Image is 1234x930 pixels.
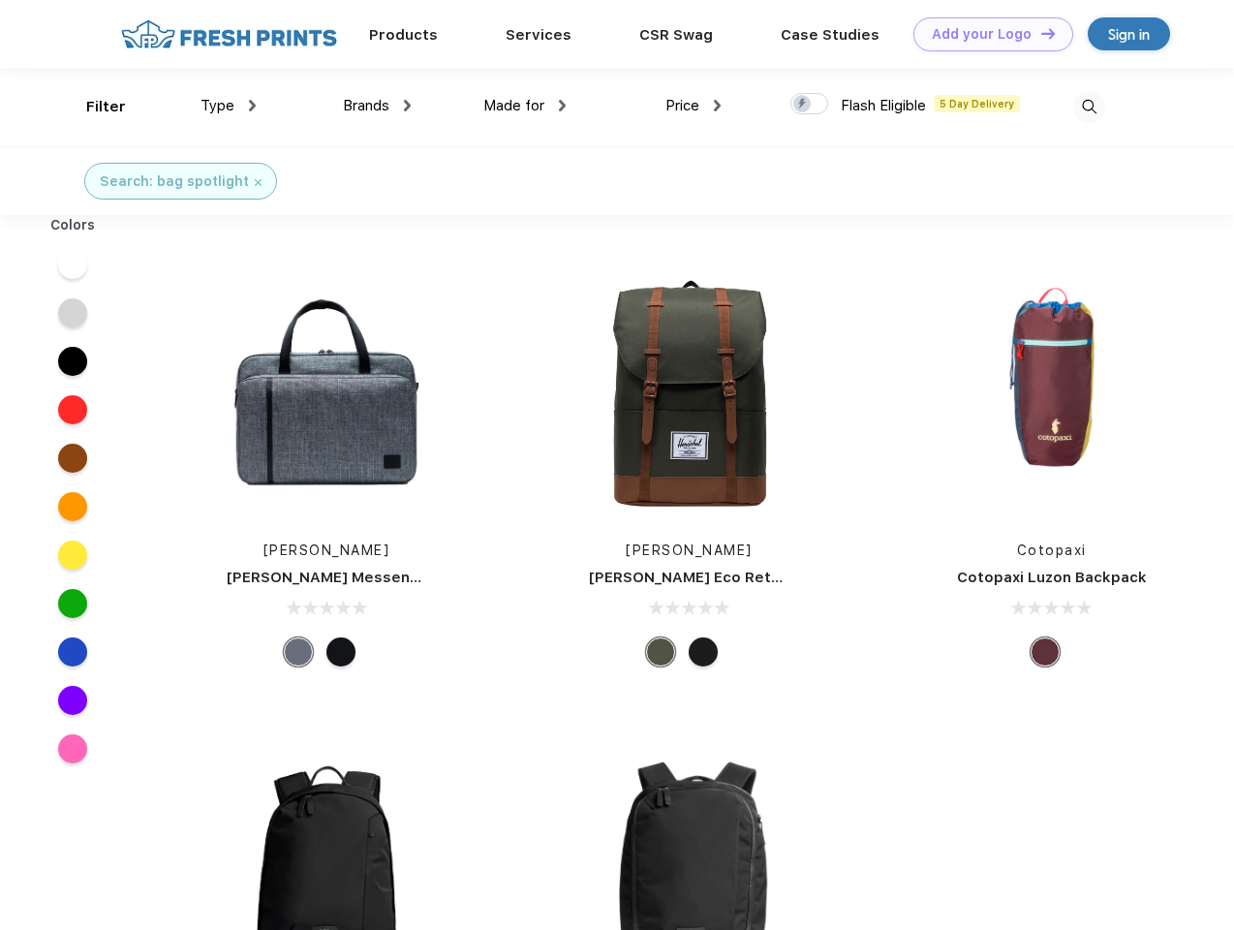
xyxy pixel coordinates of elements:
[483,97,544,114] span: Made for
[115,17,343,51] img: fo%20logo%202.webp
[689,637,718,666] div: Black
[646,637,675,666] div: Forest
[934,95,1020,112] span: 5 Day Delivery
[284,637,313,666] div: Raven Crosshatch
[198,263,455,521] img: func=resize&h=266
[326,637,355,666] div: Black
[86,96,126,118] div: Filter
[923,263,1181,521] img: func=resize&h=266
[404,100,411,111] img: dropdown.png
[100,171,249,192] div: Search: bag spotlight
[1073,91,1105,123] img: desktop_search.svg
[957,569,1147,586] a: Cotopaxi Luzon Backpack
[249,100,256,111] img: dropdown.png
[560,263,818,521] img: func=resize&h=266
[201,97,234,114] span: Type
[841,97,926,114] span: Flash Eligible
[1088,17,1170,50] a: Sign in
[626,542,753,558] a: [PERSON_NAME]
[255,179,262,186] img: filter_cancel.svg
[589,569,985,586] a: [PERSON_NAME] Eco Retreat 15" Computer Backpack
[1031,637,1060,666] div: Surprise
[714,100,721,111] img: dropdown.png
[932,26,1032,43] div: Add your Logo
[343,97,389,114] span: Brands
[559,100,566,111] img: dropdown.png
[369,26,438,44] a: Products
[36,215,110,235] div: Colors
[263,542,390,558] a: [PERSON_NAME]
[1017,542,1087,558] a: Cotopaxi
[1108,23,1150,46] div: Sign in
[227,569,436,586] a: [PERSON_NAME] Messenger
[665,97,699,114] span: Price
[1041,28,1055,39] img: DT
